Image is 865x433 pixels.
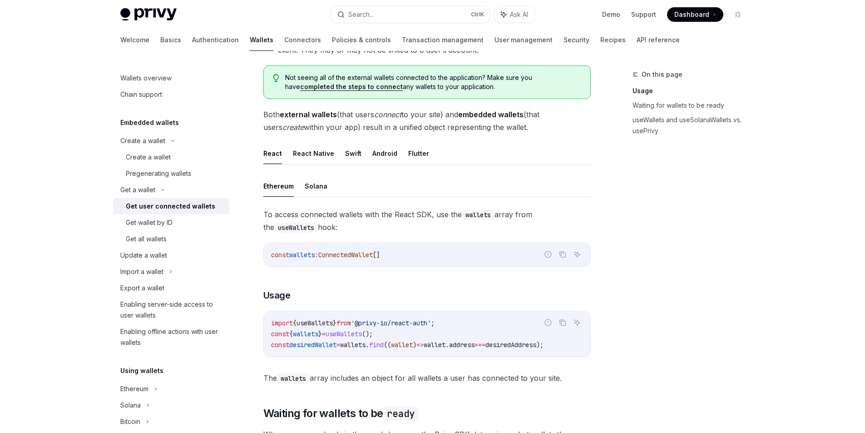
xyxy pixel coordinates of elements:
div: Get all wallets [126,234,167,244]
span: from [336,319,351,327]
span: To access connected wallets with the React SDK, use the array from the hook: [263,208,591,234]
div: Get a wallet [120,184,155,195]
span: ConnectedWallet [318,251,373,259]
span: Ask AI [510,10,528,19]
span: . [445,341,449,349]
div: Export a wallet [120,283,164,294]
a: Welcome [120,29,149,51]
div: Wallets overview [120,73,172,84]
a: Authentication [192,29,239,51]
span: Ctrl K [471,11,484,18]
button: Report incorrect code [542,317,554,328]
code: wallets [277,373,310,383]
button: React Native [293,143,334,164]
a: Basics [160,29,181,51]
a: User management [494,29,553,51]
h5: Using wallets [120,365,163,376]
div: Pregenerating wallets [126,168,191,179]
span: [] [373,251,380,259]
button: Flutter [408,143,429,164]
span: const [271,251,289,259]
h5: Embedded wallets [120,117,179,128]
button: Ask AI [571,249,583,260]
span: Usage [263,289,291,302]
a: Connectors [284,29,321,51]
a: Security [563,29,589,51]
a: Demo [602,10,620,19]
span: ; [431,319,435,327]
span: address [449,341,475,349]
div: Chain support [120,89,162,100]
div: Import a wallet [120,266,163,277]
a: Export a wallet [113,280,229,296]
div: Update a wallet [120,250,167,261]
button: Android [372,143,397,164]
span: const [271,341,289,349]
span: useWallets [297,319,333,327]
button: Copy the contents from the code block [557,249,568,260]
a: Recipes [600,29,626,51]
span: ) [413,341,416,349]
a: Wallets [250,29,273,51]
button: Toggle dark mode [731,7,745,22]
button: Ethereum [263,175,294,197]
span: Waiting for wallets to be [263,406,419,421]
button: Search...CtrlK [331,6,490,23]
a: Policies & controls [332,29,391,51]
div: Search... [348,9,374,20]
a: Update a wallet [113,247,229,264]
span: Dashboard [674,10,709,19]
strong: embedded wallets [458,110,524,119]
img: light logo [120,8,177,21]
a: useWallets and useSolanaWallets vs. usePrivy [633,113,752,138]
span: The array includes an object for all wallets a user has connected to your site. [263,372,591,384]
code: ready [383,407,419,421]
div: Create a wallet [126,152,171,163]
svg: Tip [273,74,279,82]
span: find [369,341,384,349]
button: Ask AI [494,6,534,23]
span: wallet [424,341,445,349]
em: connect [374,110,401,119]
span: = [322,330,326,338]
span: Not seeing all of the external wallets connected to the application? Make sure you have any walle... [285,73,581,91]
span: (); [362,330,373,338]
span: } [318,330,322,338]
em: create [282,123,304,132]
div: Ethereum [120,383,148,394]
div: Bitcoin [120,416,140,427]
span: { [289,330,293,338]
a: Usage [633,84,752,98]
div: Enabling offline actions with user wallets [120,326,224,348]
code: wallets [462,210,494,220]
span: : [315,251,318,259]
span: => [416,341,424,349]
span: desiredAddress [485,341,536,349]
a: Transaction management [402,29,484,51]
a: Support [631,10,656,19]
a: completed the steps to connect [300,83,403,91]
div: Get user connected wallets [126,201,215,212]
span: useWallets [326,330,362,338]
a: Wallets overview [113,70,229,86]
div: Solana [120,400,141,411]
span: wallets [293,330,318,338]
a: Dashboard [667,7,723,22]
span: { [293,319,297,327]
a: Enabling offline actions with user wallets [113,324,229,351]
span: import [271,319,293,327]
a: Get all wallets [113,231,229,247]
span: wallets [340,341,366,349]
div: Get wallet by ID [126,217,173,228]
span: . [366,341,369,349]
button: Swift [345,143,361,164]
button: Ask AI [571,317,583,328]
span: === [475,341,485,349]
button: Report incorrect code [542,249,554,260]
a: Chain support [113,86,229,103]
a: API reference [637,29,680,51]
span: '@privy-io/react-auth' [351,319,431,327]
span: wallets [289,251,315,259]
a: Get user connected wallets [113,198,229,214]
span: = [336,341,340,349]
